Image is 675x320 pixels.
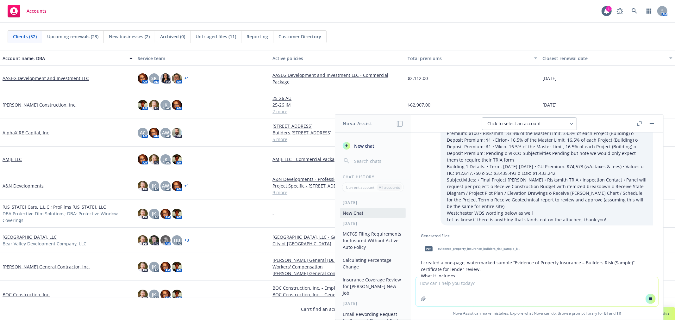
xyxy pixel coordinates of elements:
span: evidence_property_insurance_builders_risk_sample_belle_oaks_[DATE].pdf [438,247,521,251]
button: Closest renewal date [540,51,675,66]
a: BOC Construction, Inc. [3,291,50,298]
a: AASEG Development and Investment LLC - Commercial Package [272,72,403,85]
img: photo [172,209,182,219]
span: Accounts [27,9,47,14]
img: photo [160,235,171,245]
a: Switch app [643,5,655,17]
div: Active policies [272,55,403,62]
a: A&N Developments [3,182,44,189]
span: Can't find an account? [301,306,374,312]
span: Untriaged files (11) [196,33,236,40]
span: $2,112.00 [408,75,428,82]
span: JK [163,102,167,108]
span: Click to select an account [487,120,541,127]
a: + 1 [184,77,189,80]
span: New businesses (2) [109,33,150,40]
button: New chat [340,140,406,151]
span: JK [152,263,156,270]
span: [DATE] [542,75,557,82]
span: Nova Assist can make mistakes. Explore what Nova can do: Browse prompt library for and [413,307,661,320]
button: Calculating Percentage Change [340,255,406,272]
a: AMJE LLC [3,156,22,163]
a: BOC Construction, Inc. - Employment Practices Liability [272,285,403,291]
a: [PERSON_NAME] General Contractor, Inc. [3,263,90,270]
p: CAPACITY: • Westchester- 33.3% of the Master Limit, 33.3% of each Project (Building) o Deposit Pr... [447,123,647,163]
p: What it includes [421,273,653,279]
span: Upcoming renewals (23) [47,33,98,40]
img: photo [138,290,148,300]
a: 25-26 AU [272,95,403,102]
p: All accounts [379,185,400,190]
span: AW [162,182,169,189]
div: Total premiums [408,55,531,62]
a: AASEG Development and Investment LLC [3,75,89,82]
span: New chat [353,143,374,149]
span: Reporting [247,33,268,40]
p: I created a one-page, watermarked sample “Evidence of Property Insurance – Builders Risk (Sample)... [421,259,653,273]
p: Building 1 Details: • Term: [DATE]-[DATE] • GU Premium: $74,573 (w/o taxes & fees) • Values o HC:... [447,163,647,176]
img: photo [160,209,171,219]
button: Total premiums [405,51,540,66]
a: TR [616,311,621,316]
span: Customer Directory [278,33,321,40]
img: photo [138,73,148,83]
a: [PERSON_NAME] Construction, Inc. [3,102,77,108]
button: MCP65 Filing Requirements for Insured Without Active Auto Policy [340,229,406,252]
img: photo [160,290,171,300]
img: photo [138,262,148,272]
a: + 3 [184,238,189,242]
span: JK [152,210,156,217]
div: [DATE] [335,200,411,205]
a: Accounts [5,2,49,20]
span: Bear Valley Development Company, LLC [3,240,86,247]
div: [DATE] [335,221,411,226]
a: [GEOGRAPHIC_DATA], LLC - General Liability [272,234,403,240]
span: JK [152,182,156,189]
img: photo [172,100,182,110]
span: pdf [425,246,433,251]
div: 1 [606,6,612,12]
span: AW [162,129,169,136]
a: [PERSON_NAME] General Contractor, Inc. - General Liability [272,270,403,277]
img: photo [149,100,159,110]
a: A&N Developments - Professional Liability [272,176,403,182]
img: photo [172,262,182,272]
a: BI [604,311,608,316]
a: Project Specific - [STREET_ADDRESS] [272,182,403,189]
span: [DATE] [542,102,557,108]
span: JK [152,291,156,298]
p: Subjectivities: • Final Project [PERSON_NAME] • Risksmith TRIA • Inspection Contact • Panel will ... [447,176,647,210]
img: photo [138,154,148,164]
img: photo [172,73,182,83]
img: photo [138,235,148,245]
img: photo [149,235,159,245]
span: Archived (0) [160,33,185,40]
div: pdfevidence_property_insurance_builders_risk_sample_belle_oaks_[DATE].pdf [421,241,522,257]
button: Service team [135,51,270,66]
img: photo [172,128,182,138]
a: Search [628,5,641,17]
div: Chat History [335,174,411,180]
img: photo [138,181,148,191]
span: SR [151,75,157,82]
span: JK [163,156,167,163]
a: Report a Bug [614,5,626,17]
img: photo [149,154,159,164]
span: DBA Protective Film Solutions; DBA: Protective Window Coverings [3,210,133,224]
img: photo [172,181,182,191]
a: AMJE LLC - Commercial Package [272,156,403,163]
div: Generated Files: [421,233,653,238]
button: Active policies [270,51,405,66]
a: BOC Construction, Inc. - General Liability [272,291,403,298]
a: [PERSON_NAME] General [DEMOGRAPHIC_DATA], Inc. - Workers' Compensation [272,257,403,270]
h1: Nova Assist [343,120,372,127]
img: photo [149,128,159,138]
span: $62,907.00 [408,102,430,108]
a: 5 more [272,136,403,143]
img: photo [160,262,171,272]
div: [DATE] [335,301,411,306]
img: photo [160,73,171,83]
a: [GEOGRAPHIC_DATA], LLC [3,234,57,240]
a: Builders [STREET_ADDRESS] [272,129,403,136]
